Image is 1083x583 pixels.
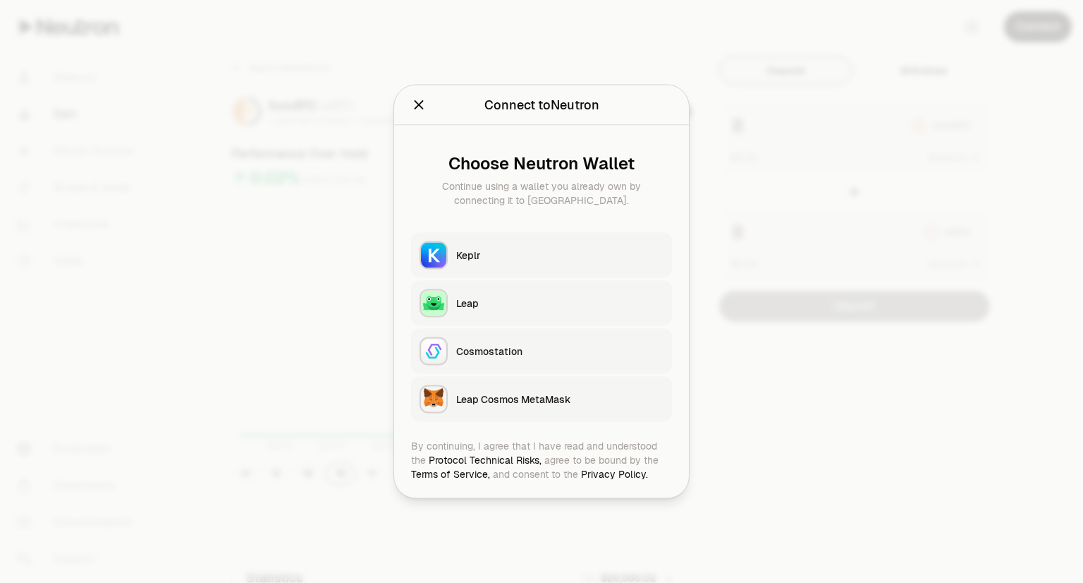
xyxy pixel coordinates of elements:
img: Cosmostation [421,339,446,364]
img: Leap [421,291,446,316]
button: CosmostationCosmostation [411,329,672,374]
button: LeapLeap [411,281,672,326]
img: Leap Cosmos MetaMask [421,387,446,412]
a: Protocol Technical Risks, [429,454,541,467]
img: Keplr [421,243,446,268]
button: Leap Cosmos MetaMaskLeap Cosmos MetaMask [411,377,672,422]
div: Continue using a wallet you already own by connecting it to [GEOGRAPHIC_DATA]. [422,179,661,208]
div: Leap Cosmos MetaMask [456,392,663,407]
div: Keplr [456,248,663,263]
button: Close [411,95,427,115]
div: Choose Neutron Wallet [422,154,661,174]
div: By continuing, I agree that I have read and understood the agree to be bound by the and consent t... [411,439,672,481]
a: Terms of Service, [411,468,490,481]
div: Cosmostation [456,344,663,359]
a: Privacy Policy. [581,468,648,481]
div: Leap [456,296,663,311]
button: KeplrKeplr [411,233,672,278]
div: Connect to Neutron [484,95,599,115]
